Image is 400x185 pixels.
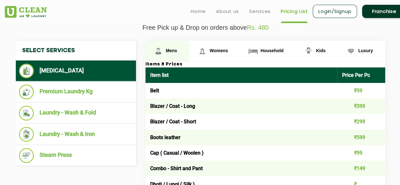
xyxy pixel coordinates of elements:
li: Laundry - Wash & Fold [19,106,133,120]
th: Price Per Pc [337,67,385,83]
img: Premium Laundry Kg [19,84,34,99]
img: Laundry - Wash & Iron [19,127,34,142]
h3: Items & Prices [145,62,385,67]
td: Combo - Shirt and Pant [145,161,337,176]
span: Household [261,48,283,53]
img: Laundry - Wash & Fold [19,106,34,120]
li: Steam Press [19,148,133,163]
td: ₹59 [337,83,385,98]
img: UClean Laundry and Dry Cleaning [5,6,47,18]
img: Womens [197,46,208,57]
a: About us [216,8,239,15]
img: Household [248,46,259,57]
td: ₹599 [337,130,385,145]
td: Belt [145,83,337,98]
span: Womens [210,48,228,53]
th: Item list [145,67,337,83]
li: Premium Laundry Kg [19,84,133,99]
img: Dry Cleaning [19,64,34,78]
td: ₹99 [337,145,385,161]
a: Pricing List [281,8,308,15]
span: Kids [316,48,325,53]
span: Mens [166,48,177,53]
img: Luxury [345,46,356,57]
td: Blazer / Coat - Short [145,114,337,129]
td: Blazer / Coat - Long [145,98,337,114]
td: ₹149 [337,161,385,176]
span: Rs. 480 [247,24,269,31]
td: Boots leather [145,130,337,145]
img: Steam Press [19,148,34,163]
a: Login/Signup [313,5,357,18]
a: Home [191,8,206,15]
h4: Select Services [16,41,136,60]
a: Services [249,8,271,15]
td: Cap ( Casual / Woolen ) [145,145,337,161]
img: Mens [153,46,164,57]
li: Laundry - Wash & Iron [19,127,133,142]
img: Kids [303,46,314,57]
li: [MEDICAL_DATA] [19,64,133,78]
span: Luxury [358,48,373,53]
td: ₹299 [337,114,385,129]
td: ₹399 [337,98,385,114]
